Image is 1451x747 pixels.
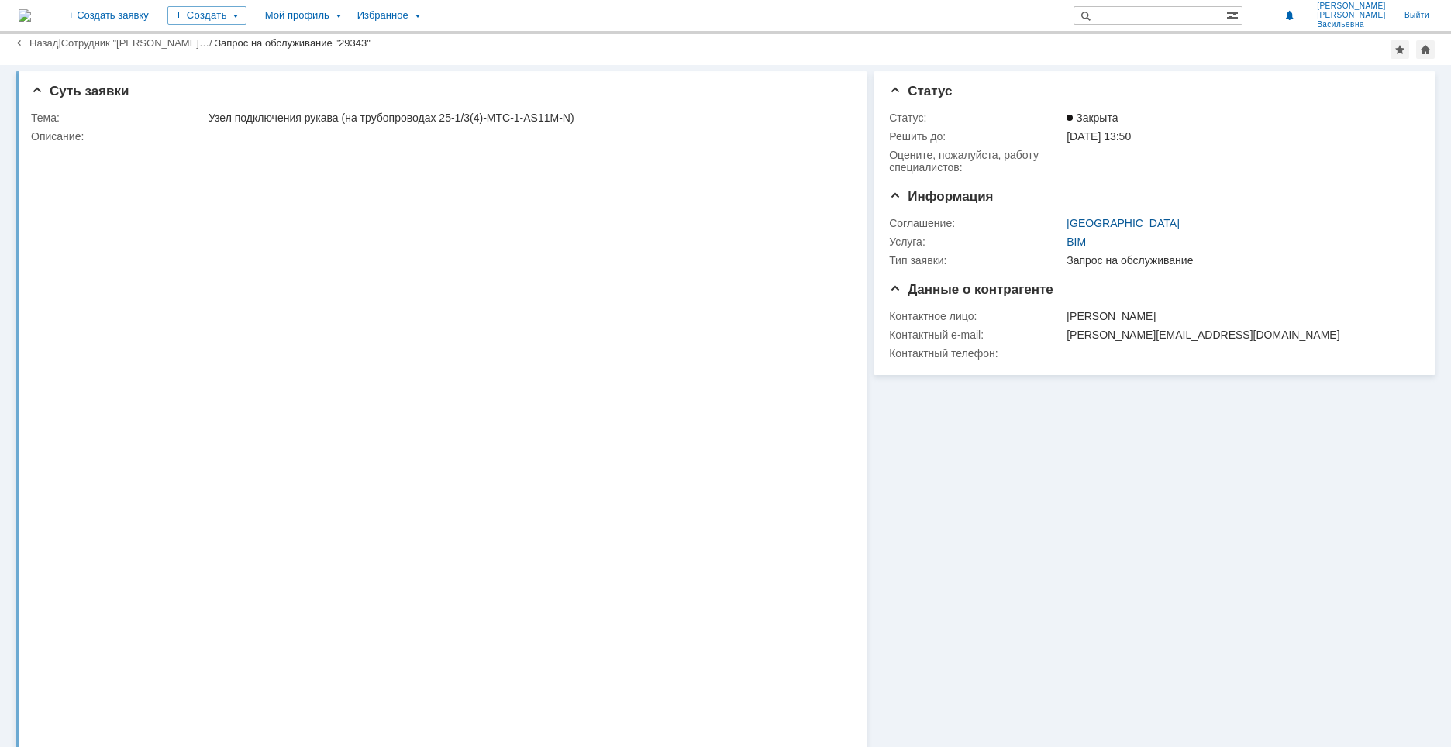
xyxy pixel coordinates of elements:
[61,37,215,49] div: /
[29,37,58,49] a: Назад
[1067,254,1411,267] div: Запрос на обслуживание
[1067,310,1411,322] div: [PERSON_NAME]
[1391,40,1409,59] div: Добавить в избранное
[167,6,246,25] div: Создать
[19,9,31,22] a: Перейти на домашнюю страницу
[19,9,31,22] img: logo
[889,310,1063,322] div: Контактное лицо:
[1317,20,1386,29] span: Васильевна
[889,254,1063,267] div: Тип заявки:
[31,84,129,98] span: Суть заявки
[1226,7,1242,22] span: Расширенный поиск
[61,37,209,49] a: Сотрудник "[PERSON_NAME]…
[209,112,844,124] div: Узел подключения рукава (на трубопроводах 25-1/3(4)-МТС-1-AS11M-N)
[889,347,1063,360] div: Контактный телефон:
[889,84,952,98] span: Статус
[889,217,1063,229] div: Соглашение:
[1317,2,1386,11] span: [PERSON_NAME]
[1067,130,1131,143] span: [DATE] 13:50
[889,236,1063,248] div: Услуга:
[1416,40,1435,59] div: Сделать домашней страницей
[31,112,205,124] div: Тема:
[889,149,1063,174] div: Oцените, пожалуйста, работу специалистов:
[1067,112,1118,124] span: Закрыта
[1067,236,1086,248] a: BIM
[1317,11,1386,20] span: [PERSON_NAME]
[215,37,371,49] div: Запрос на обслуживание "29343"
[889,130,1063,143] div: Решить до:
[889,329,1063,341] div: Контактный e-mail:
[1067,329,1411,341] div: [PERSON_NAME][EMAIL_ADDRESS][DOMAIN_NAME]
[889,282,1053,297] span: Данные о контрагенте
[58,36,60,48] div: |
[31,130,847,143] div: Описание:
[1067,217,1180,229] a: [GEOGRAPHIC_DATA]
[889,189,993,204] span: Информация
[889,112,1063,124] div: Статус:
